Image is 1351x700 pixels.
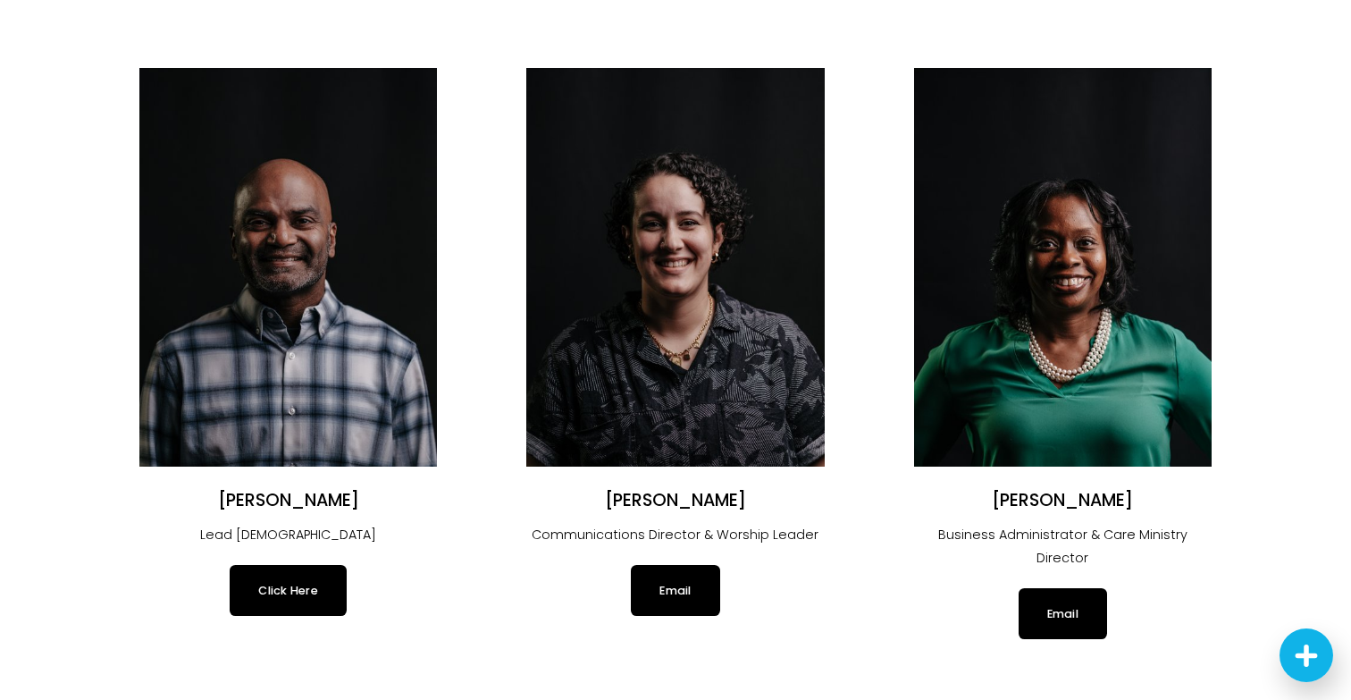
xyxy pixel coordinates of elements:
[631,565,719,615] a: Email
[139,490,437,512] h2: [PERSON_NAME]
[526,524,824,547] p: Communications Director & Worship Leader
[526,490,824,512] h2: [PERSON_NAME]
[139,524,437,547] p: Lead [DEMOGRAPHIC_DATA]
[1019,588,1107,638] a: Email
[526,68,824,466] img: Angélica Smith
[914,524,1212,570] p: Business Administrator & Care Ministry Director
[914,490,1212,512] h2: [PERSON_NAME]
[230,565,347,615] a: Click Here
